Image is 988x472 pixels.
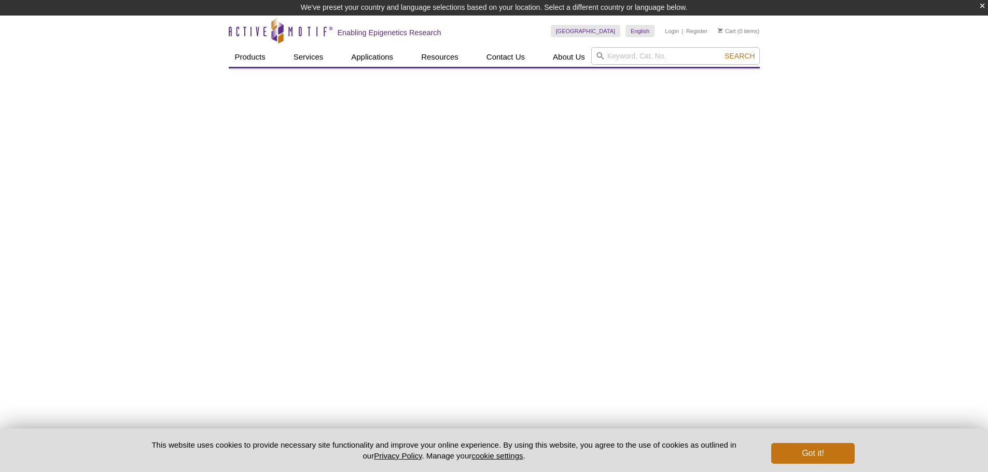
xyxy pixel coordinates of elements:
li: | [682,25,684,37]
h2: Enabling Epigenetics Research [338,28,441,37]
a: Services [287,47,330,67]
li: (0 items) [718,25,760,37]
a: Contact Us [480,47,531,67]
button: Got it! [771,443,854,464]
span: Search [725,52,755,60]
a: Products [229,47,272,67]
a: Resources [415,47,465,67]
a: English [625,25,655,37]
button: cookie settings [471,451,523,460]
a: [GEOGRAPHIC_DATA] [551,25,621,37]
input: Keyword, Cat. No. [591,47,760,65]
a: Applications [345,47,399,67]
p: This website uses cookies to provide necessary site functionality and improve your online experie... [134,439,755,461]
a: Register [686,27,707,35]
a: Cart [718,27,736,35]
a: Privacy Policy [374,451,422,460]
img: Your Cart [718,28,722,33]
a: About Us [547,47,591,67]
a: Login [665,27,679,35]
button: Search [721,51,758,61]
